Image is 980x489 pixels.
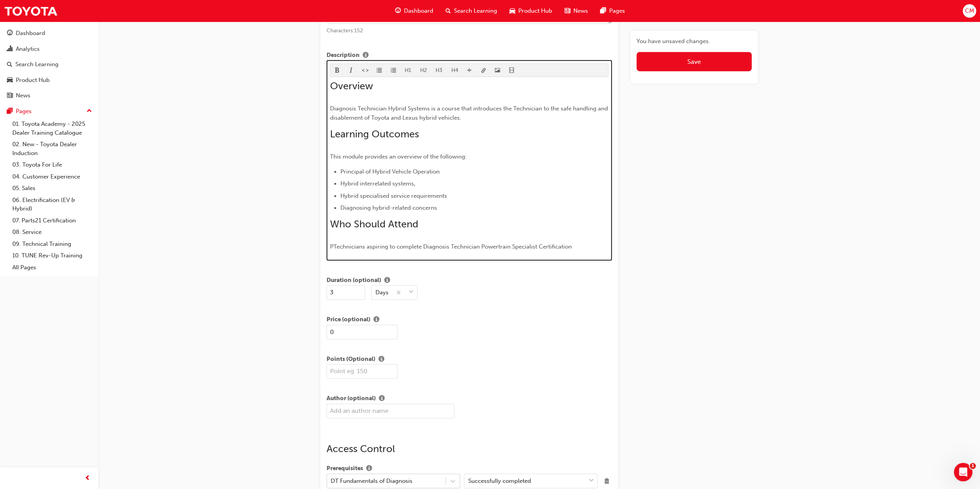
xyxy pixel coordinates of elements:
[327,285,365,300] input: Amount
[3,26,95,40] a: Dashboard
[503,3,558,19] a: car-iconProduct Hub
[335,68,340,74] span: format_bold-icon
[9,118,95,139] a: 01. Toyota Academy - 2025 Dealer Training Catalogue
[495,68,500,74] span: image-icon
[491,64,505,77] button: image-icon
[327,364,397,379] input: Point eg. 150
[330,80,373,92] span: Overview
[348,68,354,74] span: format_italic-icon
[340,192,447,199] span: Hybrid specialised service requirements
[340,168,440,175] span: Principal of Hybrid Vehicle Operation
[4,2,58,20] img: Trak
[358,64,373,77] button: format_monospace-icon
[374,317,379,324] span: info-icon
[400,64,416,77] button: H1
[446,6,451,16] span: search-icon
[558,3,594,19] a: news-iconNews
[331,477,412,486] div: DT Fundamentals of Diagnosis
[327,51,360,60] span: Description
[439,3,503,19] a: search-iconSearch Learning
[327,27,363,34] span: Characters: 152
[375,288,389,297] div: Days
[9,250,95,262] a: 10. TUNE Rev-Up Training
[9,171,95,183] a: 04. Customer Experience
[7,108,13,115] span: pages-icon
[15,60,59,69] div: Search Learning
[391,68,396,74] span: format_ol-icon
[16,45,40,53] div: Analytics
[16,107,32,116] div: Pages
[3,104,95,118] button: Pages
[344,64,358,77] button: format_italic-icon
[327,325,397,339] input: e.g. $50
[366,466,372,472] span: info-icon
[384,277,390,284] span: info-icon
[360,51,372,60] button: Show info
[409,287,414,297] span: down-icon
[9,262,95,274] a: All Pages
[462,64,477,77] button: divider-icon
[330,243,572,250] span: PTechnicians aspiring to complete Diagnosis Technician Powertrain Specialist Certification
[340,204,437,211] span: Diagnosing hybrid-related concerns
[389,3,439,19] a: guage-iconDashboard
[387,64,401,77] button: format_ol-icon
[447,64,463,77] button: H4
[3,73,95,87] a: Product Hub
[330,128,419,140] span: Learning Outcomes
[16,29,45,38] div: Dashboard
[3,57,95,72] a: Search Learning
[377,68,382,74] span: format_ul-icon
[16,76,50,85] div: Product Hub
[687,58,701,65] span: Save
[589,476,594,486] span: down-icon
[363,68,368,74] span: format_monospace-icon
[9,215,95,227] a: 07. Parts21 Certification
[3,88,95,103] a: News
[9,182,95,194] a: 05. Sales
[330,64,345,77] button: format_bold-icon
[330,153,467,160] span: This module provides an overview of the following:
[565,6,570,16] span: news-icon
[3,42,95,56] a: Analytics
[330,218,418,230] span: Who Should Attend
[327,404,454,418] input: Add an author name
[573,7,588,15] span: News
[363,464,375,474] button: Show info
[637,37,752,46] span: You have unsaved changes.
[327,464,363,474] span: Prerequisites
[637,52,752,71] button: Save
[370,315,382,325] button: Show info
[381,276,393,285] button: Show info
[404,7,433,15] span: Dashboard
[9,159,95,171] a: 03. Toyota For Life
[3,25,95,104] button: DashboardAnalyticsSearch LearningProduct HubNews
[327,394,376,404] span: Author (optional)
[481,68,486,74] span: link-icon
[509,68,514,74] span: video-icon
[9,194,95,215] a: 06. Electrification (EV & Hybrid)
[375,355,387,364] button: Show info
[954,463,972,481] iframe: Intercom live chat
[7,30,13,37] span: guage-icon
[7,61,12,68] span: search-icon
[970,463,976,469] span: 1
[609,7,625,15] span: Pages
[9,139,95,159] a: 02. New - Toyota Dealer Induction
[330,105,610,121] span: Diagnosis Technician Hybrid Systems is a course that introduces the Technician to the safe handli...
[477,64,491,77] button: link-icon
[601,476,612,486] span: Delete
[327,276,381,285] span: Duration (optional)
[416,64,432,77] button: H2
[454,7,497,15] span: Search Learning
[963,4,976,18] button: CM
[379,356,384,363] span: info-icon
[379,396,385,402] span: info-icon
[7,92,13,99] span: news-icon
[372,64,387,77] button: format_ul-icon
[327,315,370,325] span: Price (optional)
[340,180,415,187] span: Hybrid interrelated systems,
[395,6,401,16] span: guage-icon
[509,6,515,16] span: car-icon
